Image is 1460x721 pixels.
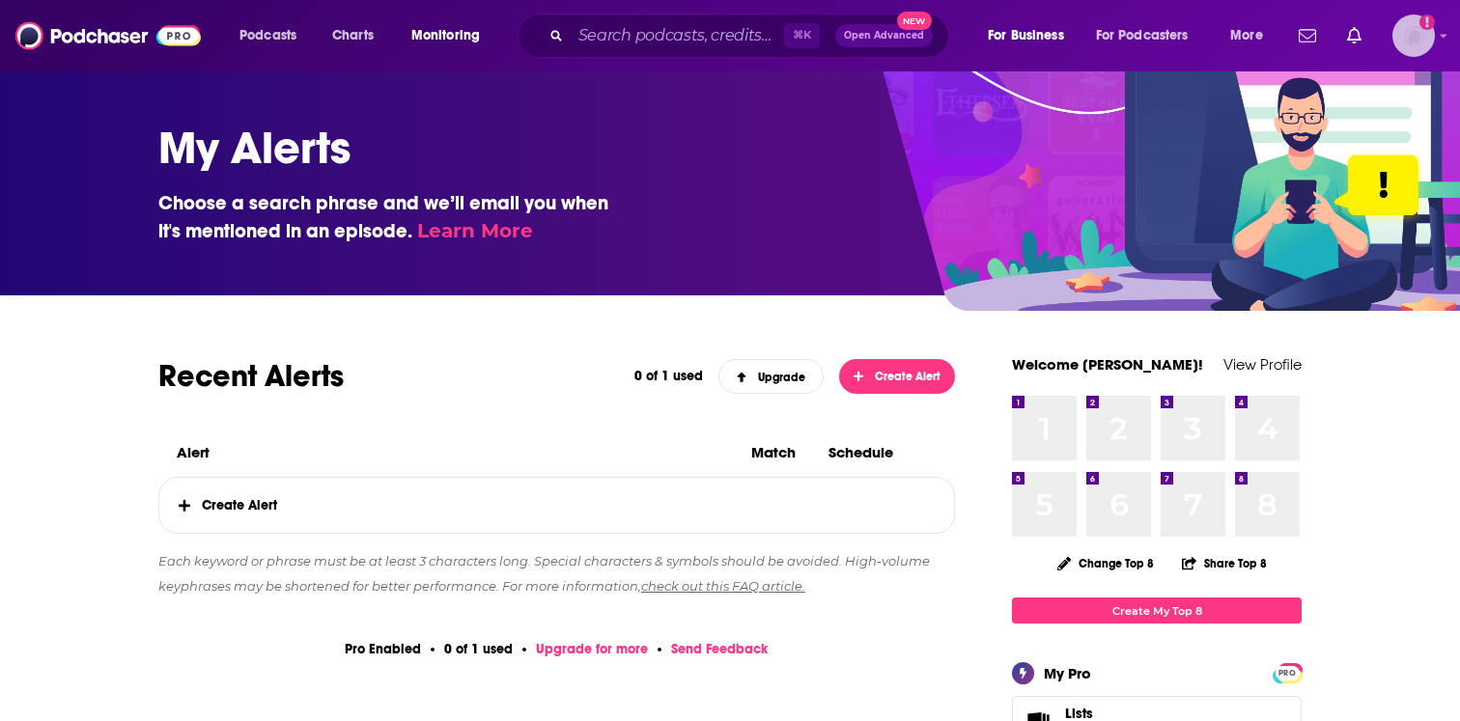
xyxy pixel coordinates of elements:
span: PRO [1276,666,1299,680]
span: For Business [988,22,1064,49]
button: open menu [226,20,322,51]
h3: Schedule [828,443,906,461]
a: Charts [320,20,385,51]
span: Create Alert [854,370,941,383]
span: Monitoring [411,22,480,49]
a: PRO [1276,665,1299,679]
button: open menu [398,20,505,51]
button: Open AdvancedNew [835,24,933,47]
a: View Profile [1223,355,1302,374]
h3: Match [751,443,813,461]
h3: Choose a search phrase and we’ll email you when it's mentioned in an episode. [158,189,622,245]
div: My Pro [1044,664,1091,682]
span: Send Feedback [671,641,768,657]
span: Charts [332,22,374,49]
p: 0 of 1 used [634,368,703,384]
button: Change Top 8 [1046,551,1165,575]
button: Create Alert [839,359,955,394]
a: Create My Top 8 [1012,597,1302,624]
input: Search podcasts, credits, & more... [571,20,784,51]
span: Logged in as EllaRoseMurphy [1392,14,1435,57]
div: Search podcasts, credits, & more... [536,14,968,58]
p: Pro Enabled [345,641,421,657]
h1: My Alerts [158,120,1286,176]
img: Podchaser - Follow, Share and Rate Podcasts [15,17,201,54]
span: Upgrade [737,371,806,384]
span: More [1230,22,1263,49]
button: open menu [1083,20,1217,51]
button: open menu [1217,20,1287,51]
a: check out this FAQ article. [641,578,805,594]
span: ⌘ K [784,23,820,48]
a: Show notifications dropdown [1339,19,1369,52]
a: Welcome [PERSON_NAME]! [1012,355,1203,374]
img: User Profile [1392,14,1435,57]
span: New [897,12,932,30]
p: Each keyword or phrase must be at least 3 characters long. Special characters & symbols should be... [158,549,955,598]
span: For Podcasters [1096,22,1189,49]
span: Podcasts [239,22,296,49]
span: Create Alert [159,478,954,533]
a: Show notifications dropdown [1291,19,1324,52]
svg: Email not verified [1419,14,1435,30]
span: Open Advanced [844,31,924,41]
p: 0 of 1 used [444,641,513,657]
button: open menu [974,20,1088,51]
a: Upgrade [718,359,825,394]
button: Share Top 8 [1181,544,1268,582]
h2: Recent Alerts [158,357,619,395]
h3: Alert [177,443,735,461]
a: Learn More [417,219,533,242]
button: Show profile menu [1392,14,1435,57]
a: Upgrade for more [536,641,648,657]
